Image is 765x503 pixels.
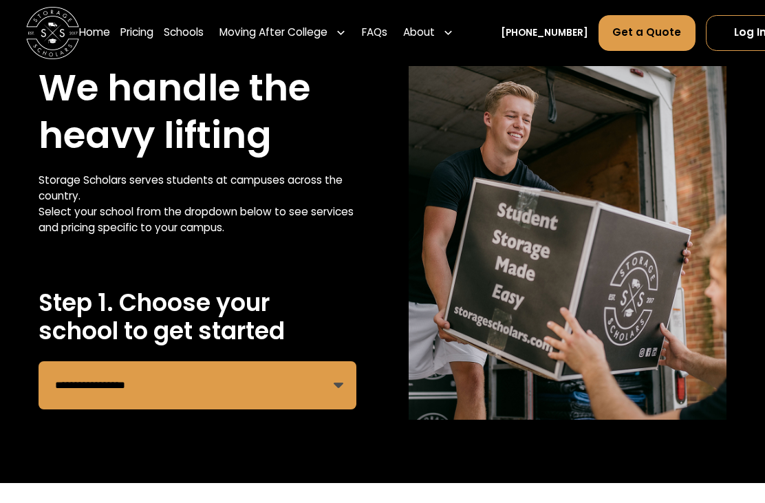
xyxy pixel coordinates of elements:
h1: We handle the heavy lifting [39,64,356,160]
h2: Step 1. Choose your school to get started [39,289,356,346]
a: Home [79,14,110,52]
div: About [403,25,435,41]
a: Schools [164,14,204,52]
img: Storage Scholars main logo [26,7,79,60]
a: Pricing [120,14,153,52]
div: About [398,14,459,52]
a: FAQs [362,14,387,52]
div: Moving After College [215,14,352,52]
div: Storage Scholars serves students at campuses across the country. Select your school from the drop... [39,173,356,236]
a: home [26,7,79,60]
div: Moving After College [219,25,327,41]
a: Get a Quote [599,15,695,51]
img: storage scholar [409,64,726,420]
a: [PHONE_NUMBER] [501,26,588,40]
form: Remind Form [39,361,356,409]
